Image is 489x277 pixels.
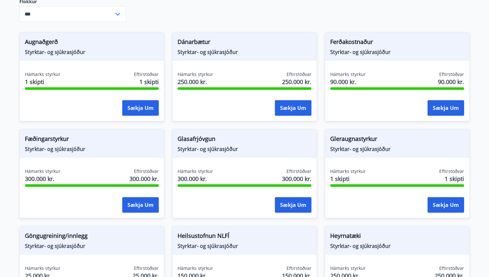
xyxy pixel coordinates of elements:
span: Eftirstöðvar [287,265,311,272]
span: Eftirstöðvar [134,71,159,78]
span: Ferðakostnaður [330,37,464,48]
span: 300.000 kr. [129,175,159,183]
span: Hámarks styrkur [330,71,366,78]
span: Glasafrjóvgun [178,134,311,145]
button: Sækja um [122,100,159,116]
span: Eftirstöðvar [287,168,311,175]
span: Eftirstöðvar [134,168,159,175]
span: Styrktar- og sjúkrasjóður [178,242,311,250]
span: Styrktar- og sjúkrasjóður [330,145,464,153]
span: 90.000 kr. [330,78,366,86]
span: Styrktar- og sjúkrasjóður [25,145,159,153]
button: Sækja um [428,197,464,213]
span: Styrktar- og sjúkrasjóður [330,242,464,250]
span: Eftirstöðvar [439,265,464,272]
span: 300.000 kr. [282,175,311,183]
span: Göngugreining/innlegg [25,231,159,242]
span: 300.000 kr. [178,175,213,183]
span: Hámarks styrkur [178,168,213,175]
span: 90.000 kr. [438,78,464,86]
span: Augnaðgerð [25,37,159,48]
span: 1 skipti [139,78,159,86]
span: 1 skipti [330,175,366,183]
span: Heyrnatæki [330,231,464,242]
span: 250.000 kr. [282,78,311,86]
span: 250.000 kr. [178,78,213,86]
span: Styrktar- og sjúkrasjóður [330,48,464,56]
span: Dánarbætur [178,37,311,48]
span: Heilsustofnun NLFÍ [178,231,311,242]
span: Styrktar- og sjúkrasjóður [178,48,311,56]
span: Eftirstöðvar [439,71,464,78]
button: Sækja um [122,197,159,213]
span: Eftirstöðvar [439,168,464,175]
span: Hámarks styrkur [25,265,60,272]
span: 300.000 kr. [25,175,60,183]
span: Eftirstöðvar [134,265,159,272]
span: Hámarks styrkur [330,168,366,175]
span: Hámarks styrkur [25,71,60,78]
span: 1 skipti [25,78,60,86]
span: Hámarks styrkur [25,168,60,175]
span: Styrktar- og sjúkrasjóður [25,242,159,250]
span: Gleraugnastyrkur [330,134,464,145]
span: Hámarks styrkur [178,71,213,78]
span: Fæðingarstyrkur [25,134,159,145]
span: Eftirstöðvar [287,71,311,78]
button: Sækja um [275,197,311,213]
span: Hámarks styrkur [178,265,213,272]
span: 1 skipti [445,175,464,183]
span: Hámarks styrkur [330,265,366,272]
button: Sækja um [428,100,464,116]
button: Sækja um [275,100,311,116]
span: Styrktar- og sjúkrasjóður [25,48,159,56]
span: Styrktar- og sjúkrasjóður [178,145,311,153]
